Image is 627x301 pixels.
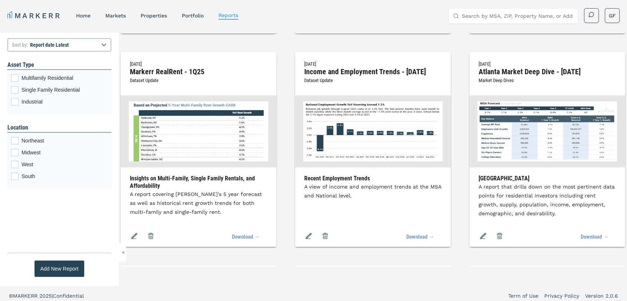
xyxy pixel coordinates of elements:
a: home [76,13,91,19]
a: Download → [581,229,608,245]
div: Industrial checkbox input [11,98,108,105]
span: [DATE] [304,61,316,67]
h1: Location [7,123,111,132]
a: reports [219,12,238,18]
h1: Asset Type [7,60,111,69]
div: Midwest checkbox input [11,149,108,156]
h2: Income and Employment Trends - [DATE] [304,68,441,75]
span: A report covering [PERSON_NAME]'s 5 year forecast as well as historical rent growth trends for bo... [130,191,262,215]
span: Industrial [22,98,108,105]
a: MARKERR [7,10,61,21]
span: Midwest [22,149,108,156]
span: Confidential [53,293,84,299]
span: GF [609,12,616,19]
div: Add New Report [40,265,79,273]
img: Atlanta Market Deep Dive - 11.4.24 [477,101,617,161]
button: GF [605,8,620,23]
a: Download → [232,229,260,245]
a: Privacy Policy [544,292,579,300]
h2: Markerr RealRent - 1Q25 [130,68,267,75]
select: Sort by: [7,38,111,52]
a: Portfolio [182,13,204,19]
span: Single Family Residential [22,86,108,94]
div: Multifamily Residential checkbox input [11,74,108,82]
div: West checkbox input [11,161,108,168]
img: Markerr RealRent - 1Q25 [129,101,268,161]
span: West [22,161,108,168]
span: Multifamily Residential [22,74,108,82]
h3: Recent Employment Trends [304,175,441,182]
a: Version 2.0.6 [585,292,618,300]
span: Dataset Update [130,78,158,83]
span: Northeast [22,137,108,144]
button: Add New Report [35,261,85,277]
h3: Insights on Multi-Family, Single Family Rentals, and Affordability [130,175,267,190]
span: Market Deep Dives [479,78,514,83]
span: South [22,173,108,180]
span: [DATE] [479,61,490,67]
h2: Atlanta Market Deep Dive - [DATE] [479,68,616,75]
span: MARKERR [13,293,39,299]
span: 2025 | [39,293,53,299]
a: properties [141,13,167,19]
h3: [GEOGRAPHIC_DATA] [479,175,616,182]
span: A report that drills down on the most pertinent data points for residential investors including r... [479,184,615,216]
div: Northeast checkbox input [11,137,108,144]
span: Dataset Update [304,78,333,83]
span: [DATE] [130,61,142,67]
a: markets [105,13,126,19]
a: Term of Use [508,292,538,300]
span: © [9,293,13,299]
span: A view of income and employment trends at the MSA and National level. [304,184,441,199]
img: Income and Employment Trends - August 2024 [303,101,443,161]
div: Single Family Residential checkbox input [11,86,108,94]
a: Download → [406,229,434,245]
input: Search by MSA, ZIP, Property Name, or Address [462,9,573,23]
div: South checkbox input [11,173,108,180]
